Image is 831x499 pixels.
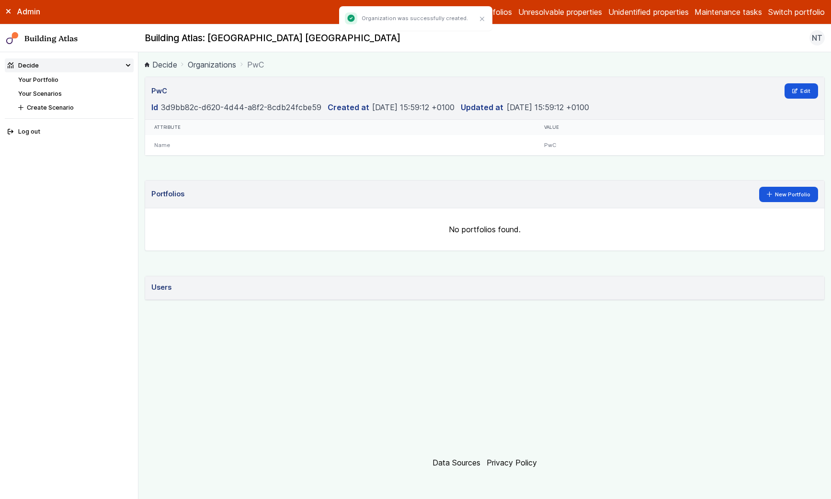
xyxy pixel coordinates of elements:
[809,30,825,45] button: NT
[151,102,158,113] dt: Id
[544,125,815,131] div: Value
[161,102,321,113] dd: 3d9bb82c-d620-4d44-a8f2-8cdb24fcbe59
[785,83,819,99] a: Edit
[145,59,177,70] a: Decide
[608,6,689,18] a: Unidentified properties
[433,458,480,467] a: Data Sources
[151,86,167,96] h3: PwC
[151,282,171,293] h3: Users
[6,32,19,45] img: main-0bbd2752.svg
[154,125,525,131] div: Attribute
[372,102,455,113] dd: [DATE] 15:59:12 +0100
[151,189,184,199] h3: Portfolios
[18,76,58,83] a: Your Portfolio
[145,135,535,155] div: Name
[759,187,819,202] a: New Portfolio
[694,6,762,18] a: Maintenance tasks
[145,224,824,235] p: No portfolios found.
[328,102,369,113] dt: Created at
[812,32,822,44] span: NT
[507,102,589,113] dd: [DATE] 15:59:12 +0100
[8,61,39,70] div: Decide
[5,58,134,72] summary: Decide
[362,14,468,22] p: Organization was successfully created.
[5,125,134,139] button: Log out
[145,32,400,45] h2: Building Atlas: [GEOGRAPHIC_DATA] [GEOGRAPHIC_DATA]
[487,458,537,467] a: Privacy Policy
[535,135,825,155] div: PwC
[18,90,62,97] a: Your Scenarios
[15,101,134,114] button: Create Scenario
[476,13,489,25] button: Close
[518,6,602,18] a: Unresolvable properties
[461,102,503,113] dt: Updated at
[477,6,512,18] a: Portfolios
[188,59,236,70] a: Organizations
[768,6,825,18] button: Switch portfolio
[247,59,264,70] span: PwC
